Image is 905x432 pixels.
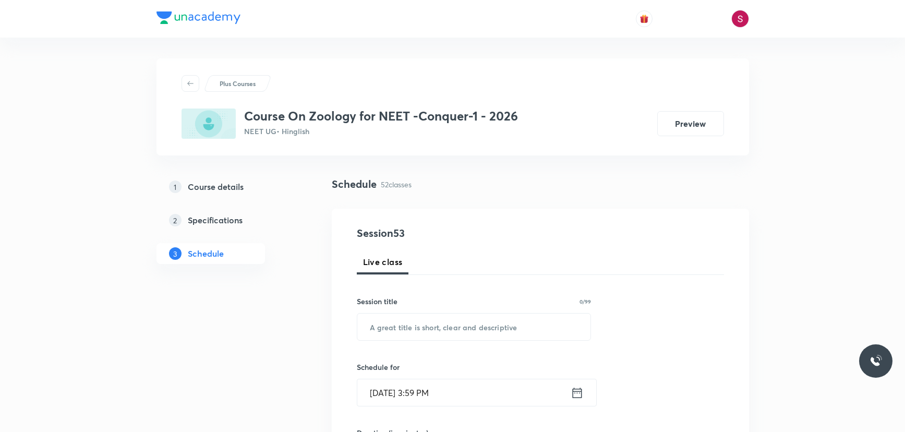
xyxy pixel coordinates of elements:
h4: Schedule [332,176,377,192]
a: Company Logo [156,11,240,27]
h3: Course On Zoology for NEET -Conquer-1 - 2026 [244,109,518,124]
p: 3 [169,247,182,260]
a: 2Specifications [156,210,298,231]
img: Company Logo [156,11,240,24]
h5: Specifications [188,214,243,226]
img: avatar [639,14,649,23]
p: 2 [169,214,182,226]
button: avatar [636,10,653,27]
button: Preview [657,111,724,136]
p: 0/99 [580,299,591,304]
p: 52 classes [381,179,412,190]
h5: Schedule [188,247,224,260]
p: Plus Courses [220,79,256,88]
img: Ashish Anand Kumar [731,10,749,28]
img: CB3E85E8-AD14-4ECD-B84C-DF14DC0B23E9_plus.png [182,109,236,139]
p: 1 [169,181,182,193]
img: ttu [870,355,882,367]
h4: Session 53 [357,225,547,241]
p: NEET UG • Hinglish [244,126,518,137]
h6: Session title [357,296,397,307]
h6: Schedule for [357,362,592,373]
input: A great title is short, clear and descriptive [357,314,591,340]
h5: Course details [188,181,244,193]
span: Live class [363,256,403,268]
a: 1Course details [156,176,298,197]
